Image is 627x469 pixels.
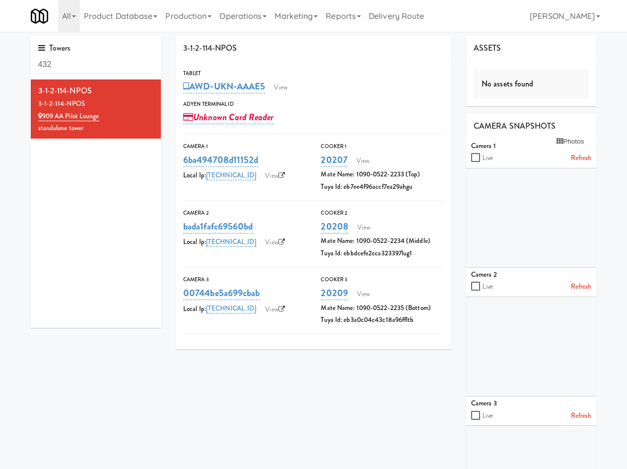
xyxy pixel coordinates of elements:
div: Cooker 3 [321,275,443,285]
a: Refresh [571,281,592,293]
a: Refresh [571,410,592,422]
div: 3-1-2-114-NPOS [38,83,154,98]
label: Live [483,152,493,164]
a: [TECHNICAL_ID] [206,304,256,313]
label: Live [483,410,493,422]
div: standalone tower [38,122,154,135]
div: Camera 3 [471,397,591,410]
div: Local Ip: [183,235,306,250]
input: Search towers [38,56,154,74]
div: Camera 2 [183,208,306,218]
a: Refresh [571,152,592,164]
div: Adyen Terminal Id [183,99,444,109]
a: 20207 [321,153,348,167]
div: Camera 1 [471,140,591,153]
a: 20208 [321,220,348,234]
div: Camera 3 [183,275,306,285]
div: Camera 1 [183,142,306,152]
div: Cooker 2 [321,208,443,218]
div: Tablet [183,69,444,78]
div: Tuya Id: ebbdcefe2cca323397lug1 [321,247,443,260]
img: Micromart [31,7,48,25]
a: 6ba494708d11152d [183,153,259,167]
a: 00744be5a699cbab [183,286,260,300]
div: Tuya Id: eb7ee4f96accf7ea29ahgu [321,181,443,193]
div: Mate Name: 1090-0522-2234 (Middle) [321,235,443,247]
a: View [269,80,292,95]
div: 3-1-2-114-NPOS [38,98,154,110]
div: Local Ip: [183,168,306,183]
a: [TECHNICAL_ID] [206,170,256,180]
a: View [351,154,374,168]
a: View [352,220,375,235]
div: Local Ip: [183,302,306,317]
a: View [260,168,290,183]
label: Live [483,281,493,293]
li: 3-1-2-114-NPOS3-1-2-114-NPOS 909 AA Pilot Loungestandalone tower [31,79,161,139]
div: Mate Name: 1090-0522-2233 (Top) [321,168,443,181]
a: Unknown Card Reader [183,110,274,124]
a: [TECHNICAL_ID] [206,237,256,247]
a: View [260,302,290,317]
a: AWD-UKN-AAAE5 [183,79,265,93]
div: Tuya Id: eb3a0c04c43c18a96ffltb [321,314,443,326]
div: 3-1-2-114-NPOS [176,36,451,61]
a: View [260,235,290,250]
a: bada1fafc69560bd [183,220,253,234]
button: Photos [552,134,589,149]
a: 909 AA Pilot Lounge [38,111,99,121]
span: CAMERA SNAPSHOTS [474,120,556,132]
span: Towers [38,42,71,54]
a: View [352,287,375,302]
div: Camera 2 [471,269,591,281]
div: Mate Name: 1090-0522-2235 (Bottom) [321,302,443,314]
span: ASSETS [474,42,501,54]
div: Cooker 1 [321,142,443,152]
div: No assets found [474,69,589,99]
a: 20209 [321,286,348,300]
